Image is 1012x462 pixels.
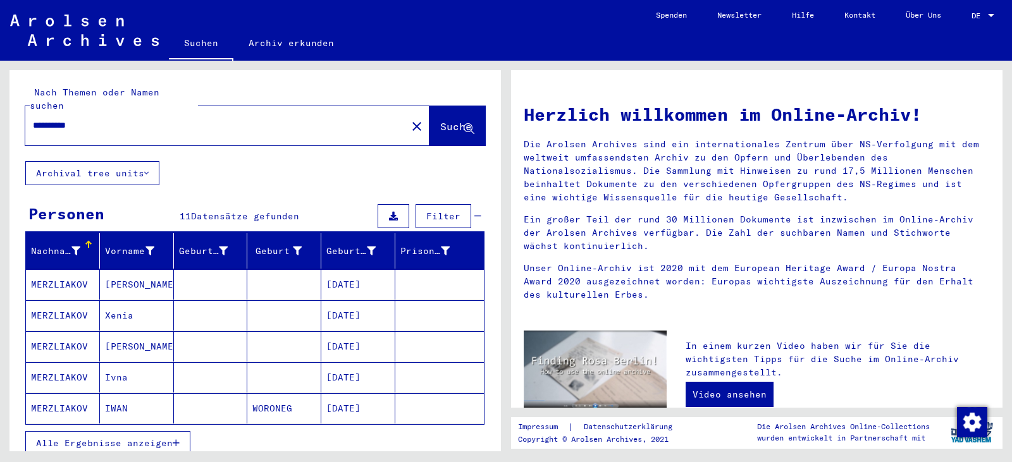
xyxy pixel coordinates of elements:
mat-cell: Xenia [100,300,174,331]
a: Video ansehen [686,382,774,407]
div: Prisoner # [400,241,469,261]
mat-cell: MERZLIAKOV [26,331,100,362]
button: Alle Ergebnisse anzeigen [25,431,190,455]
mat-cell: IWAN [100,393,174,423]
button: Filter [416,204,471,228]
mat-cell: MERZLIAKOV [26,269,100,300]
span: Filter [426,210,460,222]
div: Geburt‏ [252,245,302,258]
span: 11 [180,210,191,222]
p: Die Arolsen Archives Online-Collections [757,421,930,432]
img: Arolsen_neg.svg [10,15,159,46]
mat-cell: [DATE] [321,331,395,362]
mat-cell: MERZLIAKOV [26,393,100,423]
div: Geburtsdatum [326,245,376,258]
button: Suche [429,106,485,145]
mat-cell: Ivna [100,362,174,392]
mat-cell: MERZLIAKOV [26,300,100,331]
img: video.jpg [524,331,667,408]
a: Suchen [169,28,233,61]
p: Die Arolsen Archives sind ein internationales Zentrum über NS-Verfolgung mit dem weltweit umfasse... [524,138,990,204]
mat-cell: [DATE] [321,300,395,331]
mat-cell: [PERSON_NAME] [100,269,174,300]
mat-icon: close [409,119,424,134]
mat-header-cell: Nachname [26,233,100,269]
mat-label: Nach Themen oder Namen suchen [30,87,159,111]
button: Clear [404,113,429,138]
p: In einem kurzen Video haben wir für Sie die wichtigsten Tipps für die Suche im Online-Archiv zusa... [686,339,990,379]
p: Unser Online-Archiv ist 2020 mit dem European Heritage Award / Europa Nostra Award 2020 ausgezeic... [524,262,990,301]
div: Prisoner # [400,245,450,258]
span: Alle Ergebnisse anzeigen [36,437,173,449]
div: Vorname [105,245,154,258]
a: Impressum [518,420,568,434]
p: Ein großer Teil der rund 30 Millionen Dokumente ist inzwischen im Online-Archiv der Arolsen Archi... [524,213,990,253]
mat-cell: [DATE] [321,269,395,300]
a: Datenschutzerklärung [574,420,688,434]
img: Zustimmung ändern [957,407,987,437]
mat-header-cell: Prisoner # [395,233,484,269]
div: Nachname [31,241,99,261]
div: Geburt‏ [252,241,321,261]
mat-cell: [DATE] [321,362,395,392]
div: Geburtsname [179,241,247,261]
mat-cell: WORONEG [247,393,321,423]
a: Archiv erkunden [233,28,349,58]
div: Geburtsdatum [326,241,395,261]
div: Geburtsname [179,245,228,258]
mat-header-cell: Geburt‏ [247,233,321,269]
span: DE [972,11,985,20]
div: Nachname [31,245,80,258]
span: Suche [440,120,472,133]
div: Personen [28,202,104,225]
mat-cell: [DATE] [321,393,395,423]
span: Datensätze gefunden [191,210,299,222]
mat-header-cell: Geburtsname [174,233,248,269]
p: Copyright © Arolsen Archives, 2021 [518,434,688,445]
mat-cell: [PERSON_NAME] [100,331,174,362]
mat-cell: MERZLIAKOV [26,362,100,392]
mat-header-cell: Geburtsdatum [321,233,395,269]
mat-header-cell: Vorname [100,233,174,269]
img: yv_logo.png [948,416,996,448]
div: | [518,420,688,434]
div: Zustimmung ändern [956,406,987,437]
button: Archival tree units [25,161,159,185]
p: wurden entwickelt in Partnerschaft mit [757,432,930,444]
h1: Herzlich willkommen im Online-Archiv! [524,101,990,128]
div: Vorname [105,241,173,261]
